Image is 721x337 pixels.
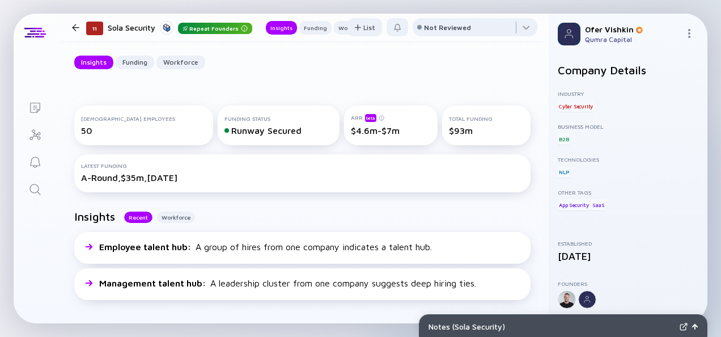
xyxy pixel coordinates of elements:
div: Ofer Vishkin [585,24,680,34]
button: List [347,18,382,36]
div: Insights [266,22,297,33]
div: 50 [81,125,206,136]
div: Business Model [558,123,698,130]
div: Established [558,240,698,247]
button: Funding [116,56,154,69]
div: NLP [558,166,570,178]
div: Workforce [334,22,372,33]
div: [DATE] [558,250,698,262]
div: List [347,19,382,36]
div: Founders [558,280,698,287]
div: Cyber Security [558,100,594,112]
div: B2B [558,133,570,145]
div: Workforce [156,53,205,71]
a: Reminders [14,148,56,175]
img: Expand Notes [680,323,688,331]
img: Profile Picture [558,23,580,45]
div: beta [365,114,376,122]
button: Workforce [157,212,195,223]
div: A leadership cluster from one company suggests deep hiring ties. [99,278,476,288]
button: Recent [124,212,152,223]
div: A-Round, $35m, [DATE] [81,172,524,183]
div: Funding Status [224,115,333,122]
button: Insights [74,56,113,69]
button: Insights [266,21,297,35]
span: Management talent hub : [99,278,208,288]
div: $4.6m-$7m [351,125,431,136]
div: [DEMOGRAPHIC_DATA] Employees [81,115,206,122]
div: Funding [299,22,332,33]
button: Funding [299,21,332,35]
div: Runway Secured [224,125,333,136]
a: Lists [14,93,56,120]
div: $93m [449,125,524,136]
div: Total Funding [449,115,524,122]
div: Notes ( Sola Security ) [429,322,675,331]
div: A group of hires from one company indicates a talent hub. [99,242,432,252]
img: Open Notes [692,324,698,330]
div: ARR [351,113,431,122]
span: Employee talent hub : [99,242,193,252]
div: Funding [116,53,154,71]
h2: Insights [74,210,115,223]
div: Insights [74,53,113,71]
a: Search [14,175,56,202]
div: SaaS [591,199,605,210]
a: Investor Map [14,120,56,148]
h2: Company Details [558,64,698,77]
div: Other Tags [558,189,698,196]
div: Qumra Capital [585,35,680,44]
div: Not Reviewed [424,23,471,32]
div: Latest Funding [81,162,524,169]
button: Workforce [334,21,372,35]
div: Technologies [558,156,698,163]
img: Menu [685,29,694,38]
div: Repeat Founders [178,23,252,34]
div: 11 [86,22,103,35]
div: App Security [558,199,590,210]
div: Industry [558,90,698,97]
div: Sola Security [108,20,252,35]
button: Workforce [156,56,205,69]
